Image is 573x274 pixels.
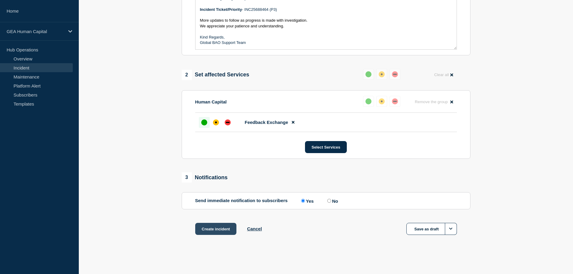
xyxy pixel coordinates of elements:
[327,199,331,203] input: No
[200,40,452,45] p: Global BAO Support Team
[379,98,385,104] div: affected
[195,198,457,204] div: Send immediate notification to subscribers
[200,35,452,40] p: Kind Regards,
[195,99,227,104] p: Human Capital
[245,120,288,125] span: Feedback Exchange
[376,69,387,80] button: affected
[195,223,237,235] button: Create incident
[213,119,219,125] div: affected
[7,29,64,34] p: GEA Human Capital
[392,98,398,104] div: down
[363,96,374,107] button: up
[225,119,231,125] div: down
[379,71,385,77] div: affected
[301,199,305,203] input: Yes
[406,223,457,235] button: Save as draft
[247,226,262,231] button: Cancel
[182,172,228,183] div: Notifications
[201,119,207,125] div: up
[365,71,371,77] div: up
[300,198,314,204] label: Yes
[182,172,192,183] span: 3
[363,69,374,80] button: up
[200,24,284,28] span: We appreciate your patience and understanding.
[376,96,387,107] button: affected
[430,69,457,81] button: Clear all
[182,70,249,80] div: Set affected Services
[390,69,400,80] button: down
[411,96,457,108] button: Remove the group
[305,141,347,153] button: Select Services
[182,70,192,80] span: 2
[415,100,448,104] span: Remove the group
[200,7,242,12] strong: Incident Ticket/Priority
[195,198,288,204] p: Send immediate notification to subscribers
[200,18,308,23] span: More updates to follow as progress is made with investigation.
[200,7,452,12] p: - INC25688464 (P3)
[326,198,338,204] label: No
[392,71,398,77] div: down
[365,98,371,104] div: up
[445,223,457,235] button: Options
[390,96,400,107] button: down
